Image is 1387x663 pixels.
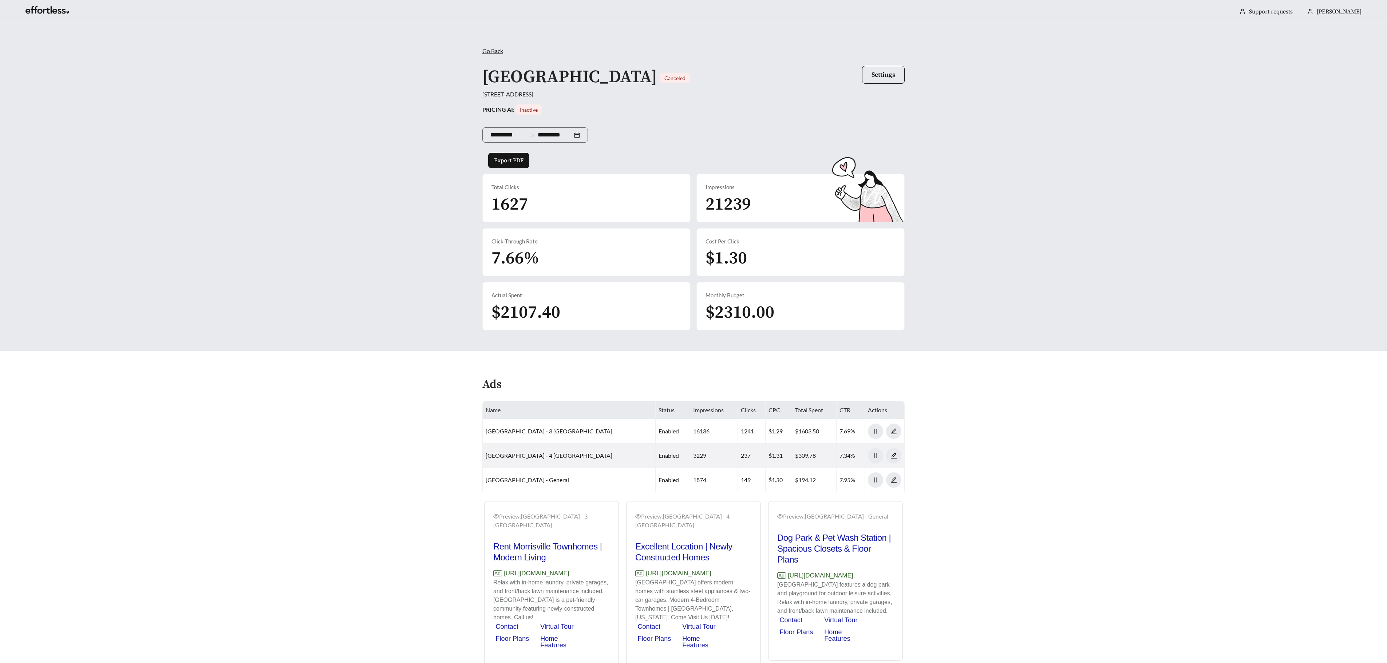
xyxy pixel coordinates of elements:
button: edit [886,448,901,463]
span: enabled [659,476,679,483]
span: to [528,132,535,138]
td: 1241 [738,419,765,444]
p: [GEOGRAPHIC_DATA] offers modern homes with stainless steel appliances & two-car garages. Modern 4... [635,578,752,622]
span: $1.30 [706,247,747,269]
span: eye [493,513,499,519]
a: edit [886,476,901,483]
td: 3229 [690,444,738,468]
a: Support requests [1249,8,1293,15]
span: swap-right [528,132,535,139]
th: Impressions [690,401,738,419]
a: edit [886,428,901,434]
span: Export PDF [494,156,523,165]
button: Export PDF [488,153,529,168]
p: [URL][DOMAIN_NAME] [493,569,610,578]
span: pause [868,452,883,459]
button: edit [886,424,901,439]
td: 1874 [690,468,738,492]
div: Click-Through Rate [491,237,681,246]
div: Preview: [GEOGRAPHIC_DATA] - General [777,512,894,521]
div: [STREET_ADDRESS] [482,90,905,99]
td: $309.78 [792,444,837,468]
td: $1.31 [766,444,792,468]
a: Contact [495,623,518,630]
th: Name [483,401,656,419]
a: Home Features [540,635,566,649]
td: 7.69% [837,419,865,444]
p: [URL][DOMAIN_NAME] [635,569,752,578]
a: edit [886,452,901,459]
h4: Ads [482,378,502,391]
h2: Excellent Location | Newly Constructed Homes [635,541,752,563]
a: Contact [779,616,802,624]
span: Go Back [482,47,503,54]
a: Home Features [824,628,850,642]
div: Cost Per Click [706,237,896,246]
td: $1603.50 [792,419,837,444]
a: [GEOGRAPHIC_DATA] - General [486,476,569,483]
span: $2310.00 [706,302,774,323]
a: Home Features [682,635,708,649]
button: pause [868,472,883,488]
a: Virtual Tour [540,623,573,630]
button: pause [868,448,883,463]
td: $1.29 [766,419,792,444]
button: Settings [862,66,905,84]
span: Inactive [520,107,538,113]
a: Floor Plans [495,635,529,642]
span: CPC [768,406,780,413]
a: [GEOGRAPHIC_DATA] - 4 [GEOGRAPHIC_DATA] [486,452,612,459]
span: eye [635,513,641,519]
p: Relax with in-home laundry, private garages, and front/back lawn maintenance included. [GEOGRAPHI... [493,578,610,622]
a: [GEOGRAPHIC_DATA] - 3 [GEOGRAPHIC_DATA] [486,428,612,434]
span: 1627 [491,194,528,215]
div: Actual Spent [491,291,681,299]
h2: Rent Morrisville Townhomes | Modern Living [493,541,610,563]
td: $194.12 [792,468,837,492]
a: Virtual Tour [682,623,715,630]
th: Total Spent [792,401,837,419]
td: 7.34% [837,444,865,468]
a: Contact [637,623,660,630]
span: pause [868,428,883,434]
div: Preview: [GEOGRAPHIC_DATA] - 4 [GEOGRAPHIC_DATA] [635,512,752,529]
span: Ad [635,570,644,576]
th: Status [656,401,690,419]
a: Floor Plans [779,628,813,636]
div: Total Clicks [491,183,681,191]
td: 237 [738,444,765,468]
span: enabled [659,452,679,459]
span: CTR [839,406,850,413]
h1: [GEOGRAPHIC_DATA] [482,66,657,88]
span: Settings [872,71,895,79]
td: $1.30 [766,468,792,492]
p: [GEOGRAPHIC_DATA] features a dog park and playground for outdoor leisure activities. Relax with i... [777,580,894,615]
th: Clicks [738,401,765,419]
button: pause [868,424,883,439]
div: Monthly Budget [706,291,896,299]
span: 21239 [706,194,751,215]
span: enabled [659,428,679,434]
td: 7.95% [837,468,865,492]
strong: PRICING AI: [482,106,542,113]
div: Preview: [GEOGRAPHIC_DATA] - 3 [GEOGRAPHIC_DATA] [493,512,610,529]
p: [URL][DOMAIN_NAME] [777,571,894,580]
span: $2107.40 [491,302,560,323]
div: Impressions [706,183,896,191]
span: pause [868,477,883,483]
span: [PERSON_NAME] [1317,8,1362,15]
td: 149 [738,468,765,492]
span: 7.66% [491,247,539,269]
td: 16136 [690,419,738,444]
th: Actions [865,401,905,419]
span: Ad [777,572,786,579]
button: edit [886,472,901,488]
h2: Dog Park & Pet Wash Station | Spacious Closets & Floor Plans [777,532,894,565]
a: Floor Plans [637,635,671,642]
a: Virtual Tour [824,616,857,624]
span: Canceled [664,75,685,81]
span: eye [777,513,783,519]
